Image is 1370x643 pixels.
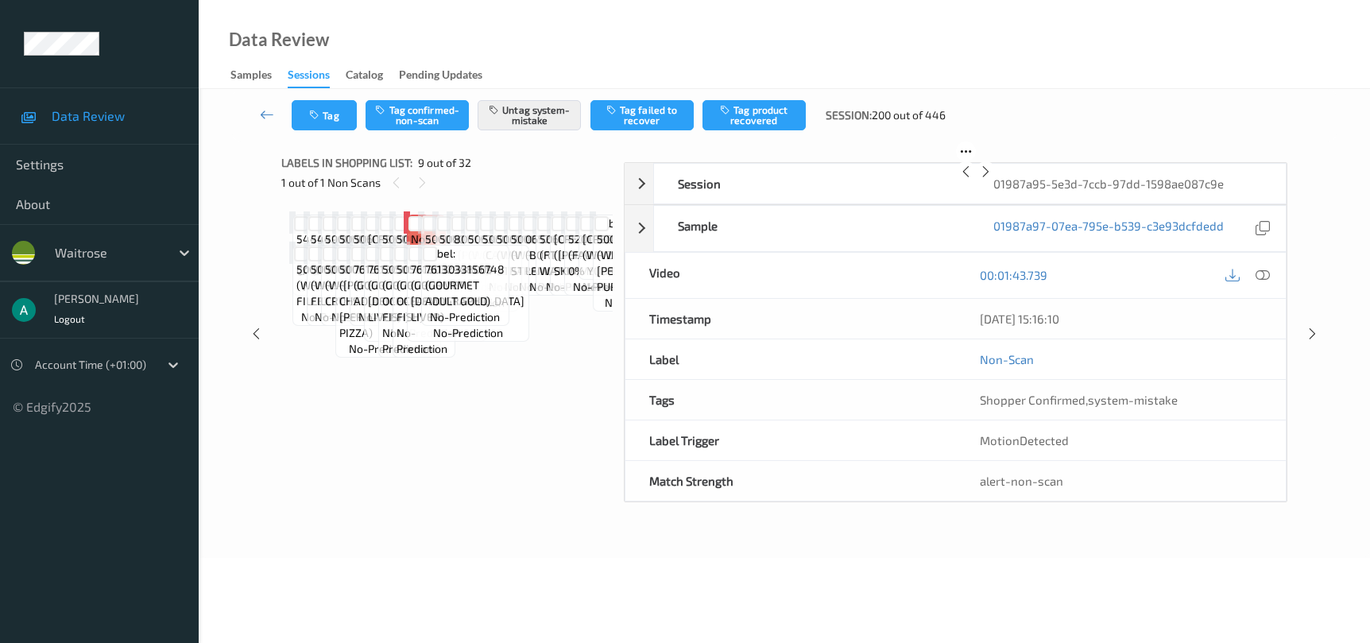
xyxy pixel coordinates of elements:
span: Label: [CREDIT_CARD_NUMBER] ([PERSON_NAME] SEMI SKIMMED) [554,215,681,279]
a: 01987a97-07ea-795e-b539-c3e93dcfdedd [993,218,1224,239]
button: Tag [292,100,357,130]
span: no-prediction [382,325,436,357]
span: no-prediction [433,325,503,341]
a: Catalog [346,64,399,87]
span: Label: 5000169114957 (WR ANCHOVY FILLETS) [311,246,389,309]
div: Session [654,164,969,203]
span: no-prediction [315,309,385,325]
span: no-prediction [358,309,428,325]
span: Label: 50500208 (GOURMET OCEAN FISH) [382,246,436,325]
span: Session: [826,107,872,123]
div: Sample [654,206,969,251]
span: Shopper Confirmed [980,393,1086,407]
span: Label: 5000169671313 (WR [PERSON_NAME] PUREE TUBE) [597,215,682,295]
span: Label: 7613032948009 (GOURMET [DEMOGRAPHIC_DATA] LIVER) [368,246,482,325]
span: Label: 5000169075449 (WR CROISSANTS) [325,246,407,309]
div: Tags [625,380,955,420]
div: Timestamp [625,299,955,339]
a: 00:01:43.739 [980,267,1047,283]
span: no-prediction [529,279,599,295]
span: Label: 7613033156748 (GOURMET ADULT GOLD) [354,246,433,309]
span: no-prediction [430,309,500,325]
div: Catalog [346,67,383,87]
button: Untag system-mistake [478,100,581,130]
div: Samples [230,67,272,87]
span: Label: 8000320995606 ([PERSON_NAME]) [454,215,547,263]
span: 200 out of 446 [872,107,946,123]
span: no-prediction [349,341,419,357]
span: Label: Non-Scan [411,215,441,263]
span: no-prediction [301,309,371,325]
div: Sessions [288,67,330,88]
a: Samples [230,64,288,87]
span: Labels in shopping list: [281,155,412,171]
a: Non-Scan [980,351,1034,367]
span: no-prediction [546,279,616,295]
div: Match Strength [625,461,955,501]
span: no-prediction [573,279,643,295]
span: , [980,393,1178,407]
div: Pending Updates [399,67,482,87]
span: system-mistake [1088,393,1178,407]
div: 1 out of 1 Non Scans [281,172,613,192]
div: Label Trigger [625,420,955,460]
span: Label: 5000169114933 (WR ANCHOVY FILLETS) [296,246,375,309]
span: 9 out of 32 [418,155,471,171]
a: Sessions [288,64,346,88]
button: Tag failed to recover [590,100,694,130]
div: Session01987a95-5e3d-7ccb-97dd-1598ae087c9e [625,163,1286,204]
button: Tag confirmed-non-scan [366,100,469,130]
div: alert-non-scan [980,473,1262,489]
div: MotionDetected [956,420,1286,460]
span: Label: 50500208 (GOURMET OCEAN FISH) [397,246,451,325]
div: 01987a95-5e3d-7ccb-97dd-1598ae087c9e [969,164,1285,203]
span: no-prediction [331,309,401,325]
div: Sample01987a97-07ea-795e-b539-c3e93dcfdedd [625,205,1286,252]
div: Label [625,339,955,379]
span: Label: 7613033156748 (GOURMET ADULT GOLD) [425,246,505,309]
button: Tag product recovered [702,100,806,130]
span: Label: [CREDIT_CARD_NUMBER] (CM STROMBOLI PIZZA) [368,215,495,263]
div: Data Review [229,32,329,48]
span: Label: 5201054017418 (FAGE TOTAL 0% YOG) [568,215,648,279]
span: no-prediction [605,295,675,311]
a: Pending Updates [399,64,498,87]
span: no-prediction [397,325,451,357]
span: Label: 5060108450966 (FT LIGHT TONIC WATER) [540,215,622,279]
span: Label: [CREDIT_CARD_NUMBER] (WR 2 MOZZARELLA) [582,215,710,263]
span: Label: 5000169342596 ([PERSON_NAME] CHS [PERSON_NAME] PIZZA) [339,246,428,341]
span: Label: 7613032948009 (GOURMET [DEMOGRAPHIC_DATA] LIVER) [411,246,524,325]
div: Video [625,253,955,298]
div: [DATE] 15:16:10 [980,311,1262,327]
